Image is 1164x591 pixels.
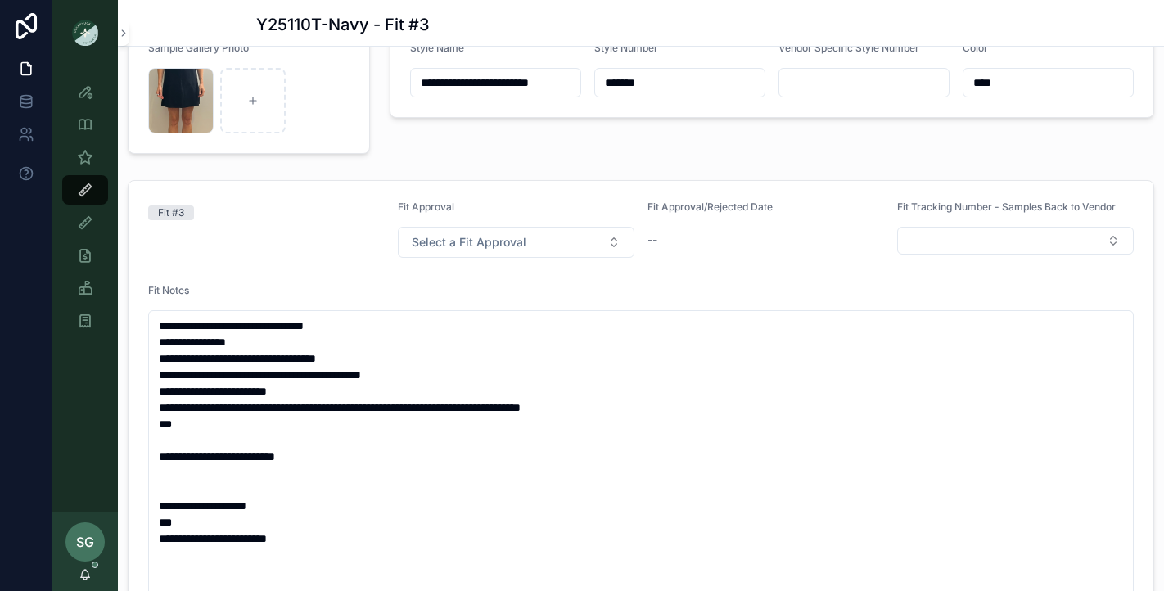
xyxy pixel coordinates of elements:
[52,65,118,357] div: scrollable content
[897,201,1116,213] span: Fit Tracking Number - Samples Back to Vendor
[398,227,634,258] button: Select Button
[76,532,94,552] span: SG
[410,42,464,54] span: Style Name
[148,42,249,54] span: Sample Gallery Photo
[647,201,773,213] span: Fit Approval/Rejected Date
[256,13,430,36] h1: Y25110T-Navy - Fit #3
[594,42,658,54] span: Style Number
[72,20,98,46] img: App logo
[148,284,189,296] span: Fit Notes
[778,42,919,54] span: Vendor Specific Style Number
[412,234,526,250] span: Select a Fit Approval
[158,205,184,220] div: Fit #3
[647,232,657,248] span: --
[897,227,1134,255] button: Select Button
[398,201,454,213] span: Fit Approval
[963,42,988,54] span: Color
